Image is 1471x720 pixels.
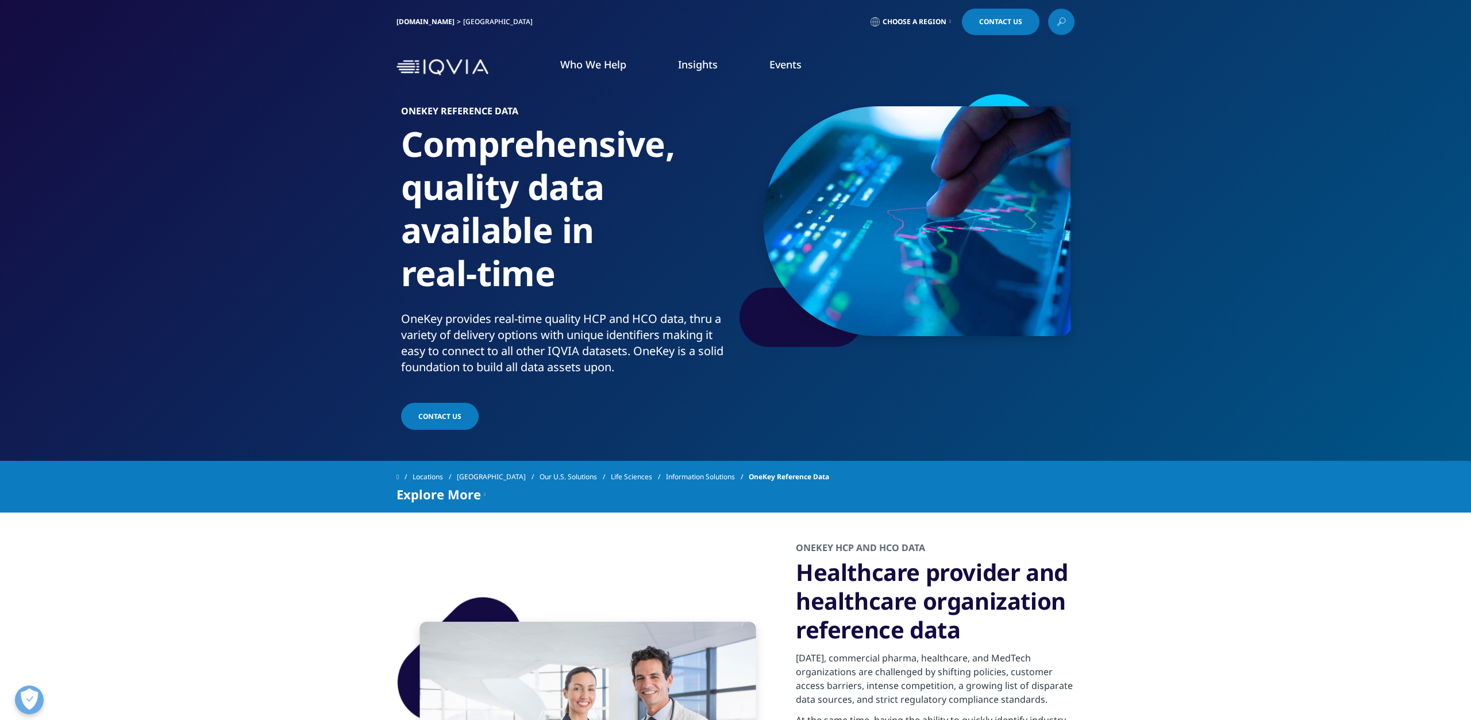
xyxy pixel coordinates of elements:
span: Contact Us [979,18,1022,25]
p: [DATE], commercial pharma, healthcare, and MedTech organizations are challenged by shifting polic... [796,651,1075,713]
span: Contact Us [418,411,461,421]
a: Information Solutions [666,467,749,487]
nav: Primary [493,40,1075,94]
img: 1308-businessman-checking-stock-market-data.jpg [763,106,1070,336]
a: Contact Us [401,403,479,430]
a: Who We Help [560,57,626,71]
a: Life Sciences [611,467,666,487]
a: Events [769,57,802,71]
p: OneKey provides real-time quality HCP and HCO data, thru a variety of delivery options with uniqu... [401,311,731,382]
span: OneKey Reference Data [749,467,829,487]
a: Insights [678,57,718,71]
a: Locations [413,467,457,487]
h2: ONEKEY HCP AND HCO DATA [796,541,1075,558]
a: Contact Us [962,9,1039,35]
a: [DOMAIN_NAME] [396,17,455,26]
div: [GEOGRAPHIC_DATA] [463,17,537,26]
a: [GEOGRAPHIC_DATA] [457,467,540,487]
h3: Healthcare provider and healthcare organization reference data [796,558,1075,644]
a: Our U.S. Solutions [540,467,611,487]
button: Open Preferences [15,686,44,714]
h6: ONEKEY REFERENCE DATA [401,106,731,122]
img: IQVIA Healthcare Information Technology and Pharma Clinical Research Company [396,59,488,76]
h1: Comprehensive, quality data available in real‑time [401,122,731,311]
span: Choose a Region [883,17,946,26]
span: Explore More [396,487,481,501]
